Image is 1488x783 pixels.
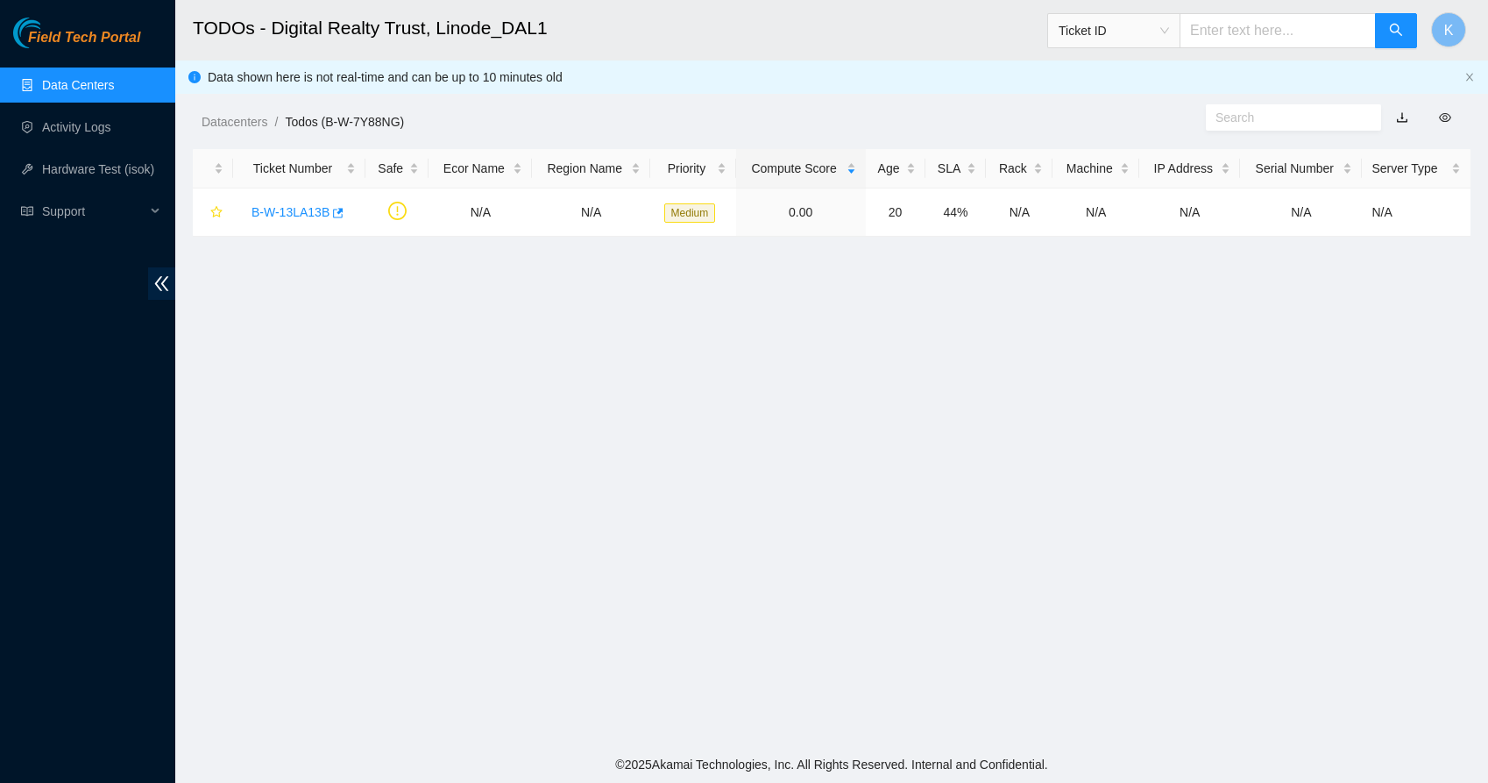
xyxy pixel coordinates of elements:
a: Akamai TechnologiesField Tech Portal [13,32,140,54]
td: N/A [986,189,1052,237]
button: close [1464,72,1475,83]
a: download [1396,110,1408,125]
a: Todos (B-W-7Y88NG) [285,115,404,129]
a: Activity Logs [42,120,111,134]
td: 0.00 [736,189,866,237]
button: star [202,198,223,226]
td: N/A [532,189,650,237]
span: close [1464,72,1475,82]
span: K [1444,19,1454,41]
button: search [1375,13,1417,48]
span: eye [1439,111,1451,124]
span: / [274,115,278,129]
button: download [1383,103,1421,132]
td: N/A [1052,189,1139,237]
span: Medium [664,203,716,223]
img: Akamai Technologies [13,18,89,48]
span: Support [42,194,145,229]
span: Field Tech Portal [28,30,140,46]
input: Search [1215,108,1357,127]
span: Ticket ID [1059,18,1169,44]
td: N/A [429,189,532,237]
td: 44% [925,189,987,237]
button: K [1431,12,1466,47]
td: 20 [866,189,925,237]
td: N/A [1240,189,1362,237]
a: Data Centers [42,78,114,92]
span: exclamation-circle [388,202,407,220]
a: Hardware Test (isok) [42,162,154,176]
span: double-left [148,267,175,300]
span: star [210,206,223,220]
footer: © 2025 Akamai Technologies, Inc. All Rights Reserved. Internal and Confidential. [175,746,1488,783]
span: search [1389,23,1403,39]
a: B-W-13LA13B [252,205,329,219]
input: Enter text here... [1180,13,1376,48]
td: N/A [1139,189,1240,237]
a: Datacenters [202,115,267,129]
span: read [21,205,33,217]
td: N/A [1362,189,1470,237]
